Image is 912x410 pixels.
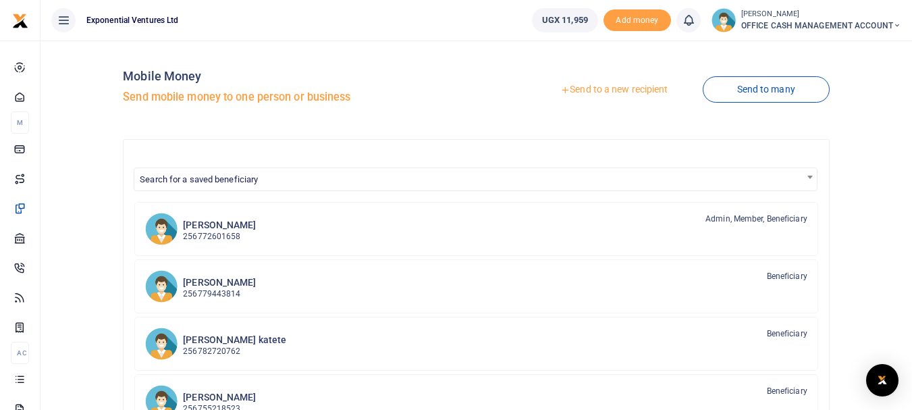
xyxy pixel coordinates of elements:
[183,277,256,288] h6: [PERSON_NAME]
[705,213,807,225] span: Admin, Member, Beneficiary
[703,76,830,103] a: Send to many
[183,230,256,243] p: 256772601658
[183,345,286,358] p: 256782720762
[183,220,256,231] h6: [PERSON_NAME]
[123,69,471,84] h4: Mobile Money
[145,213,178,245] img: DN
[603,9,671,32] li: Toup your wallet
[603,14,671,24] a: Add money
[145,328,178,360] img: RWk
[183,334,286,346] h6: [PERSON_NAME] katete
[81,14,184,26] span: Exponential Ventures Ltd
[526,78,702,102] a: Send to a new recipient
[603,9,671,32] span: Add money
[712,8,901,32] a: profile-user [PERSON_NAME] OFFICE CASH MANAGEMENT ACCOUNT
[11,342,29,364] li: Ac
[12,15,28,25] a: logo-small logo-large logo-large
[527,8,603,32] li: Wallet ballance
[866,364,898,396] div: Open Intercom Messenger
[134,168,817,189] span: Search for a saved beneficiary
[183,288,256,301] p: 256779443814
[134,168,817,191] span: Search for a saved beneficiary
[183,392,256,403] h6: [PERSON_NAME]
[123,91,471,104] h5: Send mobile money to one person or business
[12,13,28,29] img: logo-small
[741,20,901,32] span: OFFICE CASH MANAGEMENT ACCOUNT
[134,259,818,313] a: FN [PERSON_NAME] 256779443814 Beneficiary
[712,8,736,32] img: profile-user
[532,8,598,32] a: UGX 11,959
[145,270,178,303] img: FN
[767,328,807,340] span: Beneficiary
[11,111,29,134] li: M
[767,385,807,397] span: Beneficiary
[741,9,901,20] small: [PERSON_NAME]
[134,202,818,256] a: DN [PERSON_NAME] 256772601658 Admin, Member, Beneficiary
[140,174,258,184] span: Search for a saved beneficiary
[767,270,807,282] span: Beneficiary
[542,14,588,27] span: UGX 11,959
[134,317,818,371] a: RWk [PERSON_NAME] katete 256782720762 Beneficiary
